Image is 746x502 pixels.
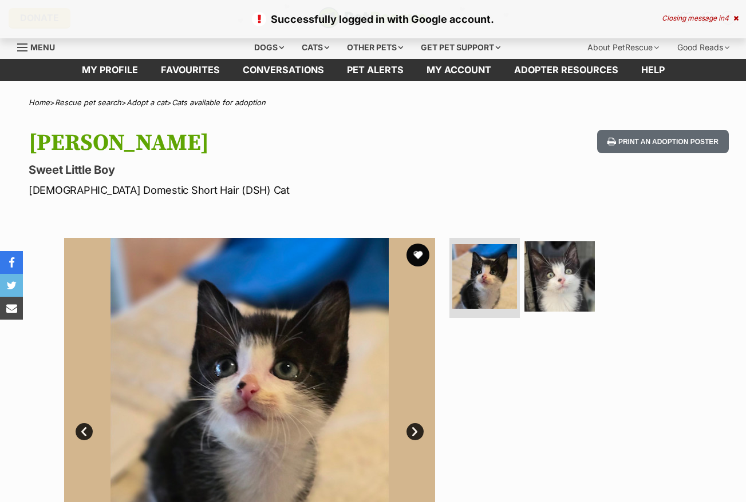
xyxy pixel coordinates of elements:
div: Closing message in [662,14,739,22]
div: Good Reads [669,36,737,59]
a: Pet alerts [335,59,415,81]
button: Print an adoption poster [597,130,729,153]
a: Cats available for adoption [172,98,266,107]
div: Dogs [246,36,292,59]
p: Sweet Little Boy [29,162,456,178]
a: Favourites [149,59,231,81]
div: Get pet support [413,36,508,59]
p: Successfully logged in with Google account. [11,11,735,27]
img: Photo of Leo [524,241,595,312]
a: Home [29,98,50,107]
a: Adopt a cat [127,98,167,107]
a: conversations [231,59,335,81]
p: [DEMOGRAPHIC_DATA] Domestic Short Hair (DSH) Cat [29,182,456,198]
a: My account [415,59,503,81]
a: My profile [70,59,149,81]
a: Adopter resources [503,59,630,81]
h1: [PERSON_NAME] [29,130,456,156]
div: About PetRescue [579,36,667,59]
div: Other pets [339,36,411,59]
a: Prev [76,423,93,440]
a: Menu [17,36,63,57]
a: Next [406,423,424,440]
span: Menu [30,42,55,52]
span: 4 [724,14,729,22]
button: favourite [406,244,429,266]
img: Photo of Leo [452,244,517,309]
a: Rescue pet search [55,98,121,107]
a: Help [630,59,676,81]
div: Cats [294,36,337,59]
